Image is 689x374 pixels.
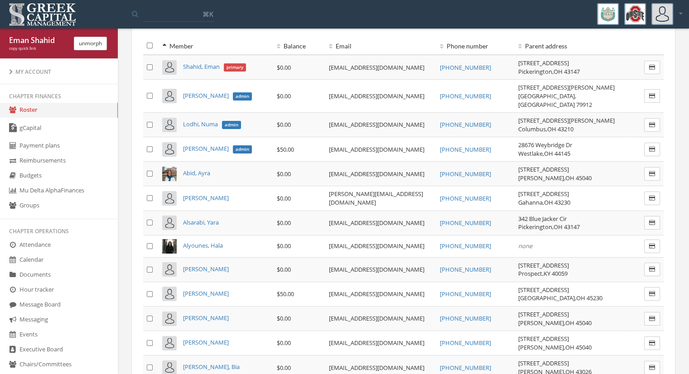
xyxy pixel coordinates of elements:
span: admin [222,121,241,129]
a: [PERSON_NAME] [183,338,228,346]
span: Columbus , OH 43210 [518,125,573,133]
a: [STREET_ADDRESS][PERSON_NAME][GEOGRAPHIC_DATA],[GEOGRAPHIC_DATA] 79912 [518,83,615,108]
span: admin [233,145,252,153]
a: [PERSON_NAME] [183,265,228,273]
span: ⌘K [202,10,213,19]
span: primary [224,63,246,72]
span: $0.00 [277,194,291,202]
a: [EMAIL_ADDRESS][DOMAIN_NAME] [329,145,424,153]
a: 28676 Weybridge DrWestlake,OH 44145 [518,141,572,158]
a: [EMAIL_ADDRESS][DOMAIN_NAME] [329,265,424,273]
span: Prospect , KY 40059 [518,269,568,278]
a: [PHONE_NUMBER] [440,265,491,273]
em: none [518,242,532,250]
a: Alyounes, Hala [183,241,222,249]
a: Abid, Ayra [183,169,210,177]
a: [PERSON_NAME]admin [183,91,251,100]
a: [PERSON_NAME][EMAIL_ADDRESS][DOMAIN_NAME] [329,190,423,206]
span: admin [233,92,252,101]
a: [EMAIL_ADDRESS][DOMAIN_NAME] [329,63,424,72]
span: [PERSON_NAME] [183,91,228,100]
a: [PHONE_NUMBER] [440,242,491,250]
a: Lodhi, Numaadmin [183,120,241,128]
a: [PHONE_NUMBER] [440,63,491,72]
span: [STREET_ADDRESS] [518,261,569,269]
a: [EMAIL_ADDRESS][DOMAIN_NAME] [329,290,424,298]
a: [PERSON_NAME] [183,314,228,322]
span: [GEOGRAPHIC_DATA] , OH 45230 [518,294,602,302]
span: Pickerington , OH 43147 [518,223,580,231]
span: Shahid, Eman [183,62,219,71]
span: [STREET_ADDRESS] [518,335,569,343]
span: $0.00 [277,92,291,100]
span: $0.00 [277,63,291,72]
span: $0.00 [277,120,291,129]
span: [STREET_ADDRESS][PERSON_NAME] [518,83,615,91]
a: [PHONE_NUMBER] [440,120,491,129]
span: [PERSON_NAME] , OH 45040 [518,174,592,182]
span: [STREET_ADDRESS] [518,310,569,318]
span: $50.00 [277,145,294,153]
span: [GEOGRAPHIC_DATA] , [GEOGRAPHIC_DATA] 79912 [518,92,592,109]
span: $0.00 [277,242,291,250]
a: [STREET_ADDRESS][GEOGRAPHIC_DATA],OH 45230 [518,286,602,302]
th: Phone number [436,37,514,55]
a: [EMAIL_ADDRESS][DOMAIN_NAME] [329,219,424,227]
span: $0.00 [277,314,291,322]
span: Westlake , OH 44145 [518,149,570,158]
div: copy quick link [9,46,67,52]
a: [EMAIL_ADDRESS][DOMAIN_NAME] [329,120,424,129]
a: [STREET_ADDRESS][PERSON_NAME],OH 45040 [518,335,592,351]
a: 342 Blue Jacker CirPickerington,OH 43147 [518,215,580,231]
div: My Account [9,68,109,76]
th: Balance [273,37,325,55]
a: [PERSON_NAME] [183,289,228,297]
div: Eman Shahid [9,35,67,46]
a: [STREET_ADDRESS][PERSON_NAME],OH 45040 [518,165,592,182]
a: [STREET_ADDRESS][PERSON_NAME]Columbus,OH 43210 [518,116,615,133]
a: [PERSON_NAME]admin [183,144,251,153]
span: [STREET_ADDRESS] [518,190,569,198]
span: [PERSON_NAME] , OH 45040 [518,343,592,351]
a: [EMAIL_ADDRESS][DOMAIN_NAME] [329,92,424,100]
span: [STREET_ADDRESS] [518,59,569,67]
span: [STREET_ADDRESS][PERSON_NAME] [518,116,615,125]
span: 342 Blue Jacker Cir [518,215,567,223]
th: Parent address [515,37,626,55]
a: Alsarabi, Yara [183,218,218,226]
a: [PHONE_NUMBER] [440,219,491,227]
span: [PERSON_NAME] , OH 45040 [518,319,592,327]
a: [EMAIL_ADDRESS][DOMAIN_NAME] [329,339,424,347]
a: [PERSON_NAME] [183,194,228,202]
span: [STREET_ADDRESS] [518,165,569,173]
a: [PHONE_NUMBER] [440,92,491,100]
a: [PHONE_NUMBER] [440,314,491,322]
span: [PERSON_NAME], Bia [183,363,239,371]
a: [PHONE_NUMBER] [440,194,491,202]
a: [PHONE_NUMBER] [440,364,491,372]
a: [PHONE_NUMBER] [440,339,491,347]
a: [EMAIL_ADDRESS][DOMAIN_NAME] [329,314,424,322]
span: 28676 Weybridge Dr [518,141,572,149]
span: $0.00 [277,170,291,178]
a: [EMAIL_ADDRESS][DOMAIN_NAME] [329,170,424,178]
span: [STREET_ADDRESS] [518,286,569,294]
span: $0.00 [277,265,291,273]
th: Email [325,37,436,55]
span: $0.00 [277,339,291,347]
span: [STREET_ADDRESS] [518,359,569,367]
a: [STREET_ADDRESS]Prospect,KY 40059 [518,261,569,278]
span: Pickerington , OH 43147 [518,67,580,76]
a: [PHONE_NUMBER] [440,145,491,153]
a: [PHONE_NUMBER] [440,290,491,298]
span: $50.00 [277,290,294,298]
span: $0.00 [277,219,291,227]
th: Member [159,37,273,55]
